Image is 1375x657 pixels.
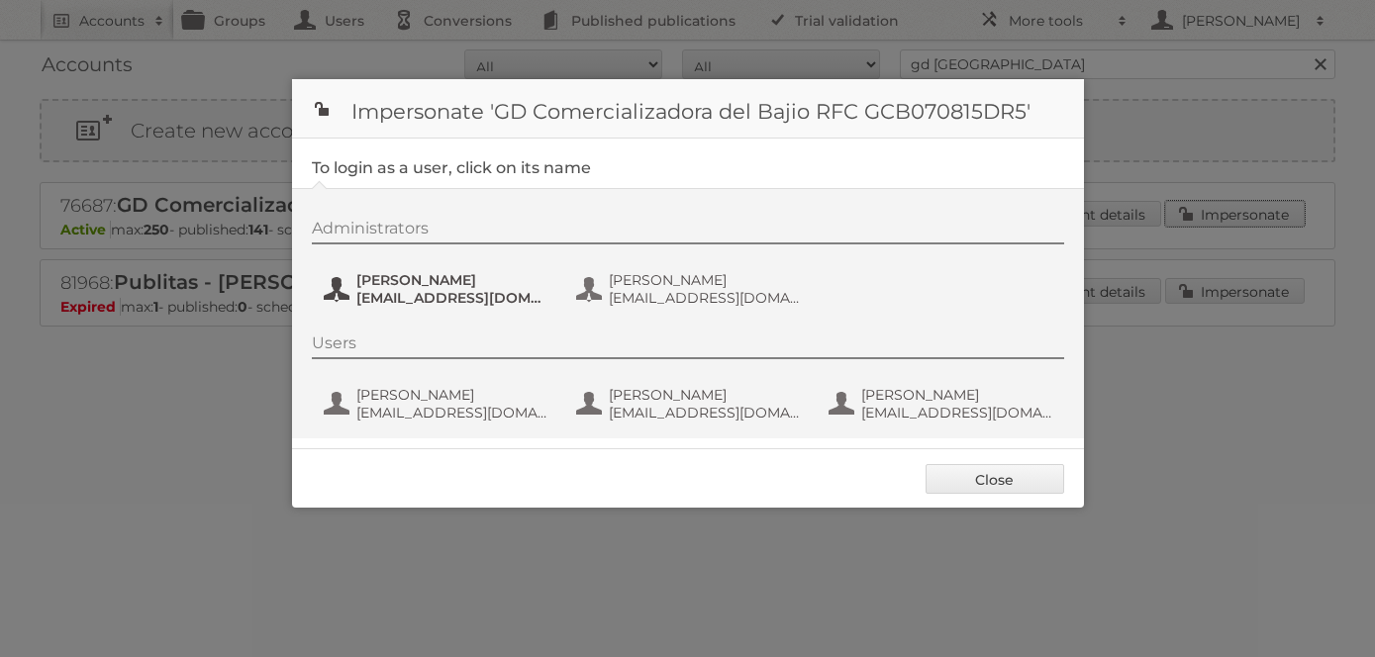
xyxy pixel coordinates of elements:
div: Users [312,333,1064,359]
div: Administrators [312,219,1064,244]
span: [PERSON_NAME] [609,386,801,404]
button: [PERSON_NAME] [EMAIL_ADDRESS][DOMAIN_NAME] [827,384,1059,423]
button: [PERSON_NAME] [EMAIL_ADDRESS][DOMAIN_NAME] [574,269,807,309]
legend: To login as a user, click on its name [312,158,591,177]
button: [PERSON_NAME] [EMAIL_ADDRESS][DOMAIN_NAME] [322,384,554,423]
span: [EMAIL_ADDRESS][DOMAIN_NAME] [356,404,548,422]
span: [EMAIL_ADDRESS][DOMAIN_NAME] [356,289,548,307]
button: [PERSON_NAME] [EMAIL_ADDRESS][DOMAIN_NAME] [574,384,807,423]
h1: Impersonate 'GD Comercializadora del Bajio RFC GCB070815DR5' [292,79,1084,139]
span: [PERSON_NAME] [356,386,548,404]
span: [EMAIL_ADDRESS][DOMAIN_NAME] [861,404,1053,422]
span: [PERSON_NAME] [861,386,1053,404]
a: Close [926,464,1064,494]
button: [PERSON_NAME] [EMAIL_ADDRESS][DOMAIN_NAME] [322,269,554,309]
span: [PERSON_NAME] [356,271,548,289]
span: [EMAIL_ADDRESS][DOMAIN_NAME] [609,289,801,307]
span: [PERSON_NAME] [609,271,801,289]
span: [EMAIL_ADDRESS][DOMAIN_NAME] [609,404,801,422]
